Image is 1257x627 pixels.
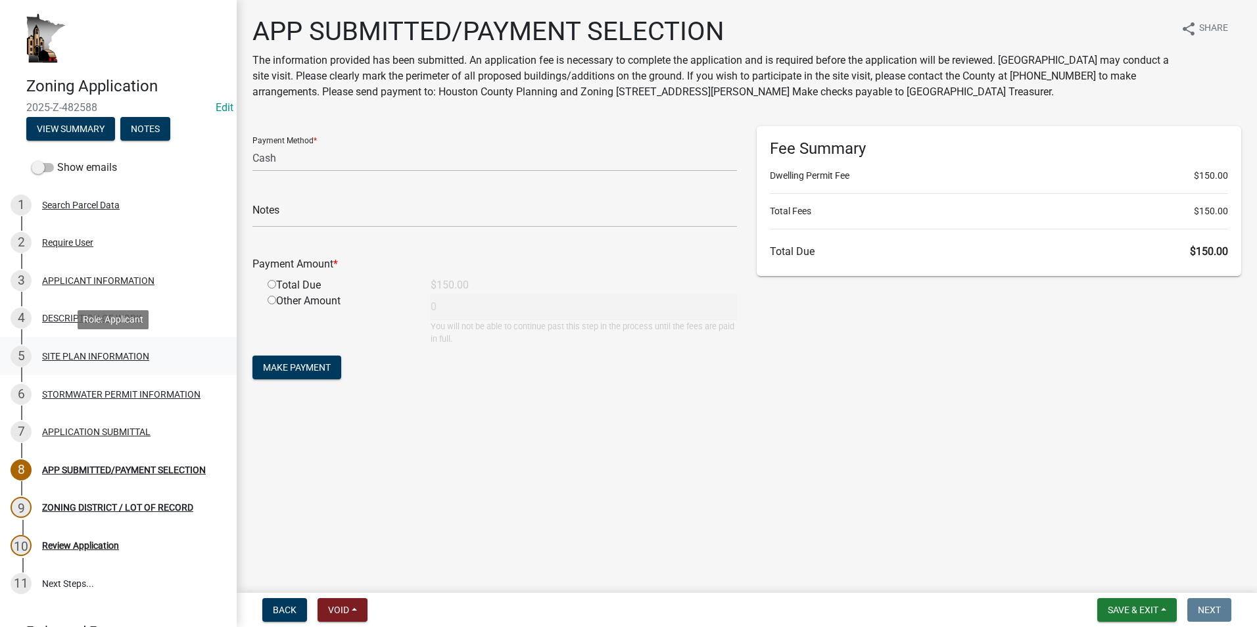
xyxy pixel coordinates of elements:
[42,390,201,399] div: STORMWATER PERMIT INFORMATION
[26,124,115,135] wm-modal-confirm: Summary
[770,204,1228,218] li: Total Fees
[252,356,341,379] button: Make Payment
[42,313,142,323] div: DESCRIPTION OF WORK
[26,77,226,96] h4: Zoning Application
[42,238,93,247] div: Require User
[273,605,296,615] span: Back
[11,535,32,556] div: 10
[42,465,206,475] div: APP SUBMITTED/PAYMENT SELECTION
[252,16,1170,47] h1: APP SUBMITTED/PAYMENT SELECTION
[42,427,151,436] div: APPLICATION SUBMITTAL
[1190,245,1228,258] span: $150.00
[770,245,1228,258] h6: Total Due
[1194,204,1228,218] span: $150.00
[120,117,170,141] button: Notes
[11,421,32,442] div: 7
[216,101,233,114] wm-modal-confirm: Edit Application Number
[11,573,32,594] div: 11
[42,541,119,550] div: Review Application
[26,14,66,63] img: Houston County, Minnesota
[42,200,120,210] div: Search Parcel Data
[32,160,117,175] label: Show emails
[11,384,32,405] div: 6
[216,101,233,114] a: Edit
[11,232,32,253] div: 2
[78,310,149,329] div: Role: Applicant
[1199,21,1228,37] span: Share
[258,277,421,293] div: Total Due
[243,256,747,272] div: Payment Amount
[1170,16,1239,41] button: shareShare
[258,293,421,345] div: Other Amount
[42,276,154,285] div: APPLICANT INFORMATION
[262,598,307,622] button: Back
[1108,605,1158,615] span: Save & Exit
[1181,21,1197,37] i: share
[11,270,32,291] div: 3
[42,503,193,512] div: ZONING DISTRICT / LOT OF RECORD
[263,362,331,373] span: Make Payment
[26,117,115,141] button: View Summary
[1198,605,1221,615] span: Next
[252,53,1170,100] p: The information provided has been submitted. An application fee is necessary to complete the appl...
[11,308,32,329] div: 4
[11,346,32,367] div: 5
[1194,169,1228,183] span: $150.00
[770,139,1228,158] h6: Fee Summary
[318,598,368,622] button: Void
[42,352,149,361] div: SITE PLAN INFORMATION
[1187,598,1231,622] button: Next
[328,605,349,615] span: Void
[11,459,32,480] div: 8
[120,124,170,135] wm-modal-confirm: Notes
[11,497,32,518] div: 9
[11,195,32,216] div: 1
[1097,598,1177,622] button: Save & Exit
[770,169,1228,183] li: Dwelling Permit Fee
[26,101,210,114] span: 2025-Z-482588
